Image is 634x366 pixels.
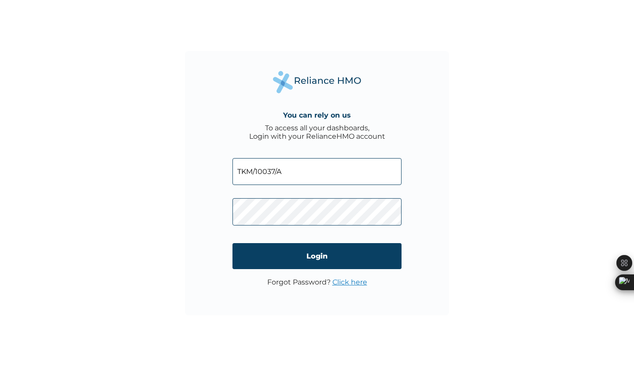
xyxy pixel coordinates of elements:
[267,278,367,286] p: Forgot Password?
[273,71,361,93] img: Reliance Health's Logo
[283,111,351,119] h4: You can rely on us
[232,158,402,185] input: Email address or HMO ID
[332,278,367,286] a: Click here
[249,124,385,140] div: To access all your dashboards, Login with your RelianceHMO account
[232,243,402,269] input: Login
